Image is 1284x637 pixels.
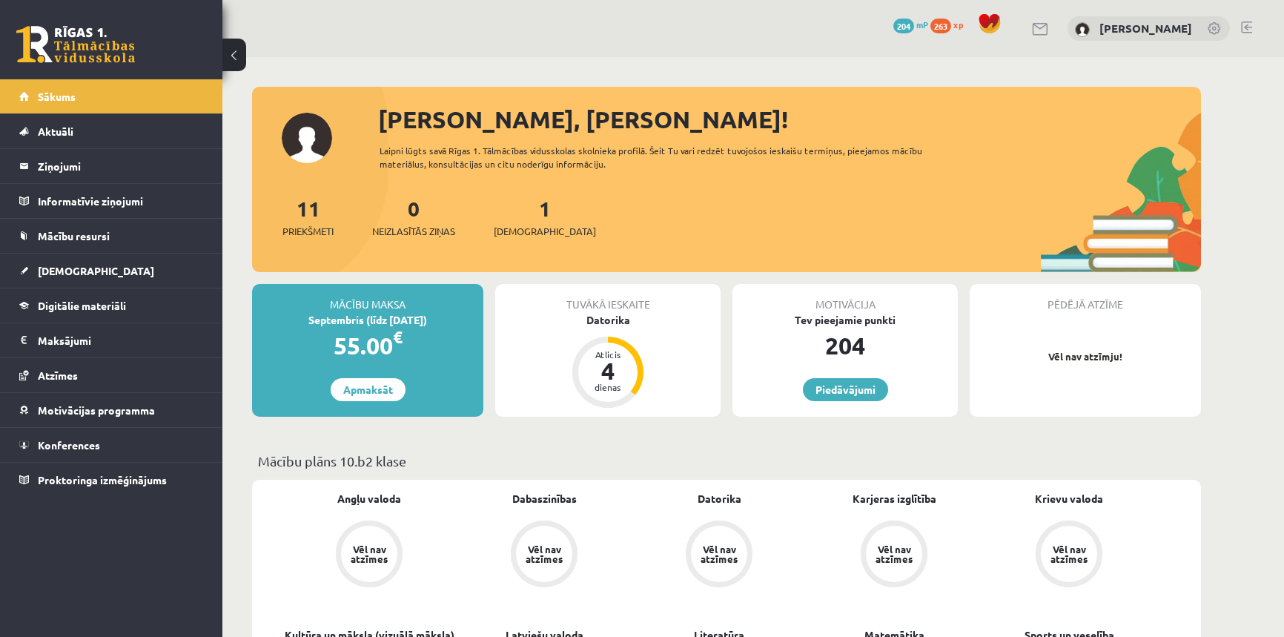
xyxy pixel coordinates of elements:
[372,224,455,239] span: Neizlasītās ziņas
[1048,544,1090,564] div: Vēl nav atzīmes
[38,184,204,218] legend: Informatīvie ziņojumi
[523,544,565,564] div: Vēl nav atzīmes
[38,369,78,382] span: Atzīmes
[38,149,204,183] legend: Ziņojumi
[494,224,596,239] span: [DEMOGRAPHIC_DATA]
[19,393,204,427] a: Motivācijas programma
[19,358,204,392] a: Atzīmes
[19,219,204,253] a: Mācību resursi
[258,451,1195,471] p: Mācību plāns 10.b2 klase
[853,491,936,506] a: Karjeras izglītība
[1075,22,1090,37] img: Ingus Riciks
[495,312,721,328] div: Datorika
[19,254,204,288] a: [DEMOGRAPHIC_DATA]
[38,473,167,486] span: Proktoringa izmēģinājums
[495,312,721,410] a: Datorika Atlicis 4 dienas
[282,521,457,590] a: Vēl nav atzīmes
[380,144,949,171] div: Laipni lūgts savā Rīgas 1. Tālmācības vidusskolas skolnieka profilā. Šeit Tu vari redzēt tuvojošo...
[38,125,73,138] span: Aktuāli
[953,19,963,30] span: xp
[38,438,100,452] span: Konferences
[38,403,155,417] span: Motivācijas programma
[873,544,915,564] div: Vēl nav atzīmes
[337,491,401,506] a: Angļu valoda
[732,284,958,312] div: Motivācija
[893,19,928,30] a: 204 mP
[372,195,455,239] a: 0Neizlasītās ziņas
[457,521,632,590] a: Vēl nav atzīmes
[19,463,204,497] a: Proktoringa izmēģinājums
[38,323,204,357] legend: Maksājumi
[282,195,334,239] a: 11Priekšmeti
[698,544,740,564] div: Vēl nav atzīmes
[807,521,982,590] a: Vēl nav atzīmes
[19,114,204,148] a: Aktuāli
[698,491,741,506] a: Datorika
[586,359,630,383] div: 4
[586,350,630,359] div: Atlicis
[252,284,483,312] div: Mācību maksa
[916,19,928,30] span: mP
[1099,21,1192,36] a: [PERSON_NAME]
[732,328,958,363] div: 204
[970,284,1201,312] div: Pēdējā atzīme
[512,491,577,506] a: Dabaszinības
[38,229,110,242] span: Mācību resursi
[19,323,204,357] a: Maksājumi
[977,349,1194,364] p: Vēl nav atzīmju!
[494,195,596,239] a: 1[DEMOGRAPHIC_DATA]
[495,284,721,312] div: Tuvākā ieskaite
[803,378,888,401] a: Piedāvājumi
[930,19,951,33] span: 263
[19,288,204,323] a: Digitālie materiāli
[38,90,76,103] span: Sākums
[252,328,483,363] div: 55.00
[930,19,970,30] a: 263 xp
[893,19,914,33] span: 204
[19,428,204,462] a: Konferences
[252,312,483,328] div: Septembris (līdz [DATE])
[393,326,403,348] span: €
[378,102,1201,137] div: [PERSON_NAME], [PERSON_NAME]!
[16,26,135,63] a: Rīgas 1. Tālmācības vidusskola
[632,521,807,590] a: Vēl nav atzīmes
[348,544,390,564] div: Vēl nav atzīmes
[331,378,406,401] a: Apmaksāt
[732,312,958,328] div: Tev pieejamie punkti
[1035,491,1103,506] a: Krievu valoda
[19,184,204,218] a: Informatīvie ziņojumi
[586,383,630,392] div: dienas
[38,299,126,312] span: Digitālie materiāli
[19,79,204,113] a: Sākums
[38,264,154,277] span: [DEMOGRAPHIC_DATA]
[982,521,1156,590] a: Vēl nav atzīmes
[282,224,334,239] span: Priekšmeti
[19,149,204,183] a: Ziņojumi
